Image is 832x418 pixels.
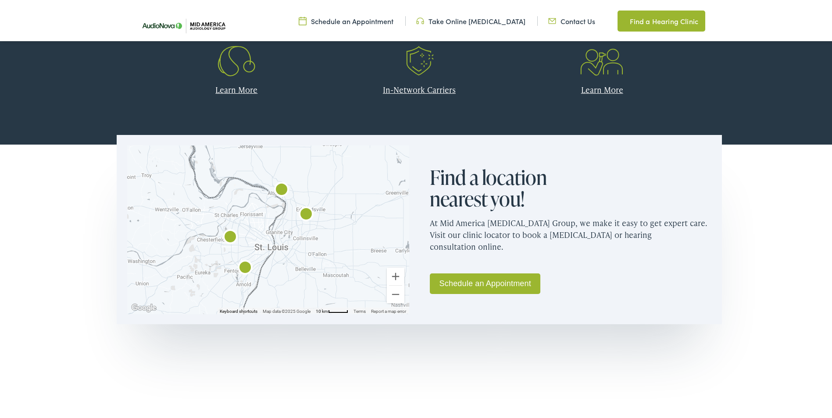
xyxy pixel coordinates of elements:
[335,12,504,64] a: Insurance Accepted
[299,14,393,24] a: Schedule an Appointment
[220,307,257,313] button: Keyboard shortcuts
[416,14,525,24] a: Take Online [MEDICAL_DATA]
[517,12,687,64] a: Patient Care
[430,272,540,292] a: Schedule an Appointment
[387,266,404,283] button: Zoom in
[220,226,241,247] div: AudioNova
[581,82,623,93] a: Learn More
[618,9,705,30] a: Find a Hearing Clinic
[152,12,321,64] a: Leading Technology
[129,301,158,312] img: Google
[548,14,556,24] img: utility icon
[548,14,595,24] a: Contact Us
[430,165,570,208] h2: Find a location nearest you!
[430,208,711,258] p: At Mid America [MEDICAL_DATA] Group, we make it easy to get expert care. Visit our clinic locator...
[383,82,456,93] a: In-Network Carriers
[235,256,256,277] div: AudioNova
[271,178,292,199] div: AudioNova
[263,307,311,312] span: Map data ©2025 Google
[371,307,406,312] a: Report a map error
[354,307,366,312] a: Terms (opens in new tab)
[296,203,317,224] div: AudioNova
[416,14,424,24] img: utility icon
[387,284,404,301] button: Zoom out
[299,14,307,24] img: utility icon
[313,306,351,312] button: Map Scale: 10 km per 42 pixels
[129,301,158,312] a: Open this area in Google Maps (opens a new window)
[618,14,625,25] img: utility icon
[316,307,328,312] span: 10 km
[215,82,257,93] a: Learn More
